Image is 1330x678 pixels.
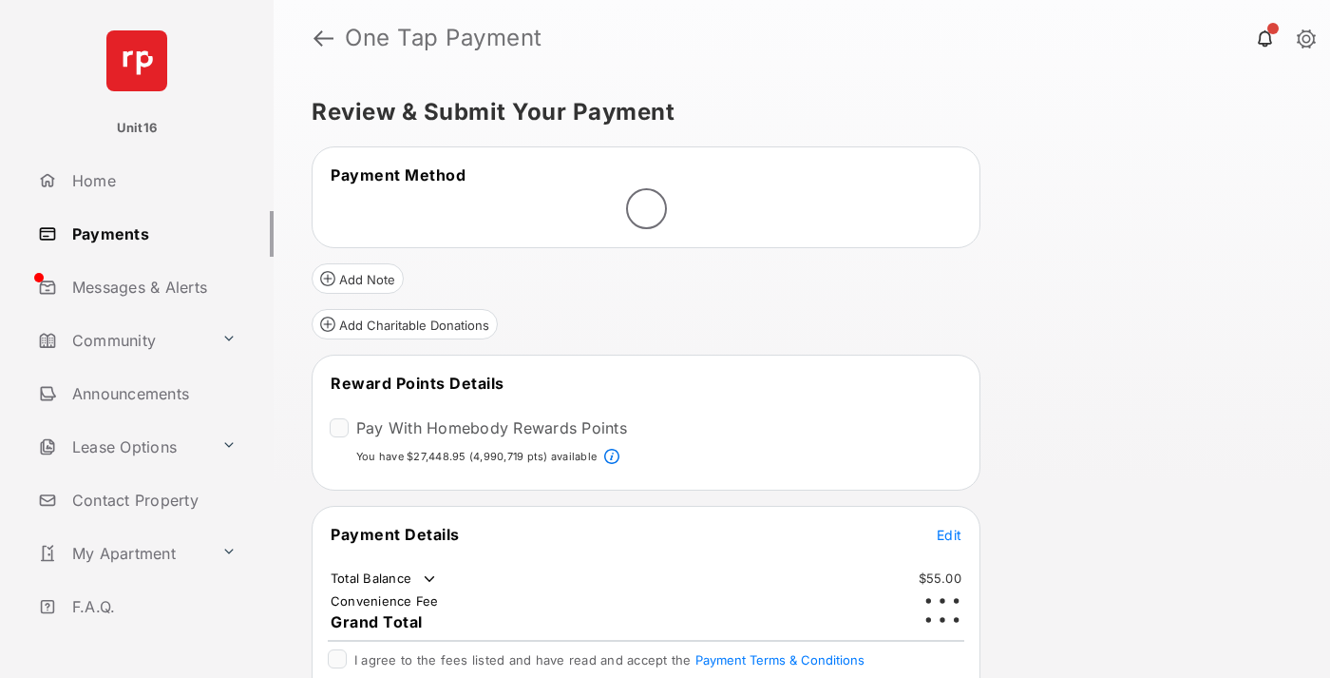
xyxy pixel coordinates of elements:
span: Reward Points Details [331,374,504,393]
a: Home [30,158,274,203]
td: Total Balance [330,570,439,589]
span: Payment Method [331,165,465,184]
h5: Review & Submit Your Payment [312,101,1277,124]
span: Payment Details [331,525,460,544]
td: $55.00 [918,570,963,587]
span: I agree to the fees listed and have read and accept the [354,652,864,668]
span: Grand Total [331,612,423,631]
button: Add Note [312,263,404,294]
p: You have $27,448.95 (4,990,719 pts) available [356,449,597,465]
img: svg+xml;base64,PHN2ZyB4bWxucz0iaHR0cDovL3d3dy53My5vcmcvMjAwMC9zdmciIHdpZHRoPSI2NCIgaGVpZ2h0PSI2NC... [106,30,167,91]
button: Add Charitable Donations [312,309,498,339]
a: Lease Options [30,424,214,470]
button: I agree to the fees listed and have read and accept the [695,652,864,668]
label: Pay With Homebody Rewards Points [356,418,627,437]
a: Announcements [30,371,274,416]
a: Community [30,318,214,363]
a: Messages & Alerts [30,264,274,310]
p: Unit16 [117,119,158,138]
strong: One Tap Payment [345,27,542,49]
span: Edit [937,527,961,543]
a: My Apartment [30,531,214,576]
button: Edit [937,525,961,544]
a: Payments [30,211,274,257]
a: F.A.Q. [30,584,274,630]
td: Convenience Fee [330,592,440,610]
a: Contact Property [30,477,274,523]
